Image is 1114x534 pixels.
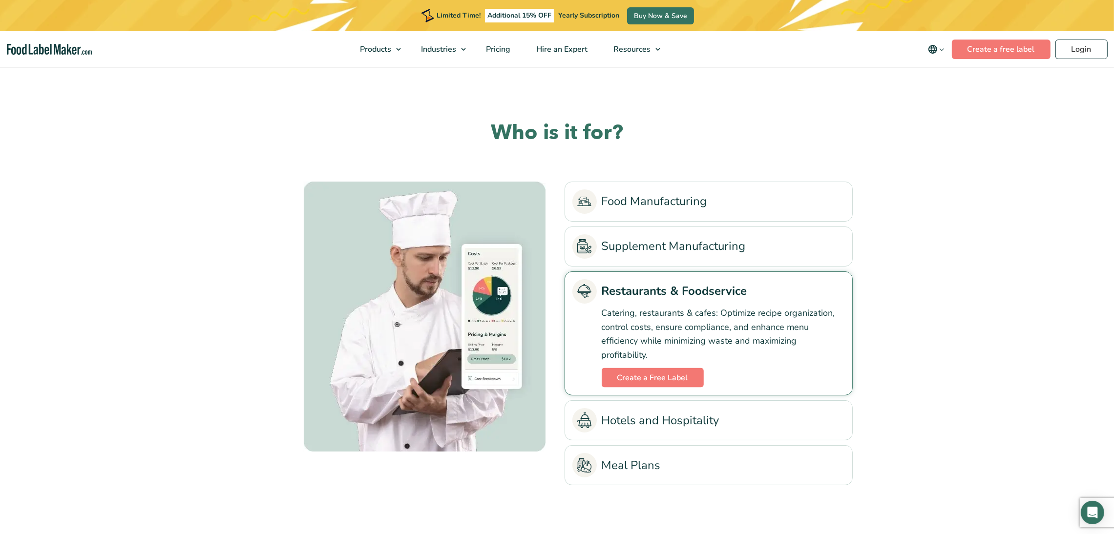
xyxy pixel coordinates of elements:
div: Restaurants & Foodservice [262,182,550,452]
a: Food Manufacturing [572,189,845,214]
a: Pricing [473,31,521,67]
li: Restaurants & Foodservice [565,271,853,395]
span: Pricing [483,44,511,55]
a: Login [1055,40,1108,59]
li: Meal Plans [565,445,853,485]
a: Create a Free Label [602,368,704,388]
a: Resources [601,31,665,67]
span: Yearly Subscription [558,11,619,20]
a: Products [347,31,406,67]
a: Restaurants & Foodservice [572,279,845,304]
span: Limited Time! [437,11,481,20]
li: Hotels and Hospitality [565,400,853,440]
h2: Who is it for? [262,120,853,146]
li: Food Manufacturing [565,182,853,222]
a: Industries [408,31,471,67]
span: Additional 15% OFF [485,9,554,22]
span: Resources [610,44,652,55]
p: Catering, restaurants & cafes: Optimize recipe organization, control costs, ensure compliance, an... [602,306,845,362]
a: Create a free label [952,40,1051,59]
div: Open Intercom Messenger [1081,501,1104,524]
li: Supplement Manufacturing [565,226,853,267]
a: Meal Plans [572,453,845,477]
span: Products [357,44,392,55]
span: Industries [418,44,457,55]
a: Hire an Expert [524,31,598,67]
a: Supplement Manufacturing [572,234,845,259]
a: Buy Now & Save [627,7,694,24]
span: Hire an Expert [533,44,589,55]
a: Hotels and Hospitality [572,408,845,432]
